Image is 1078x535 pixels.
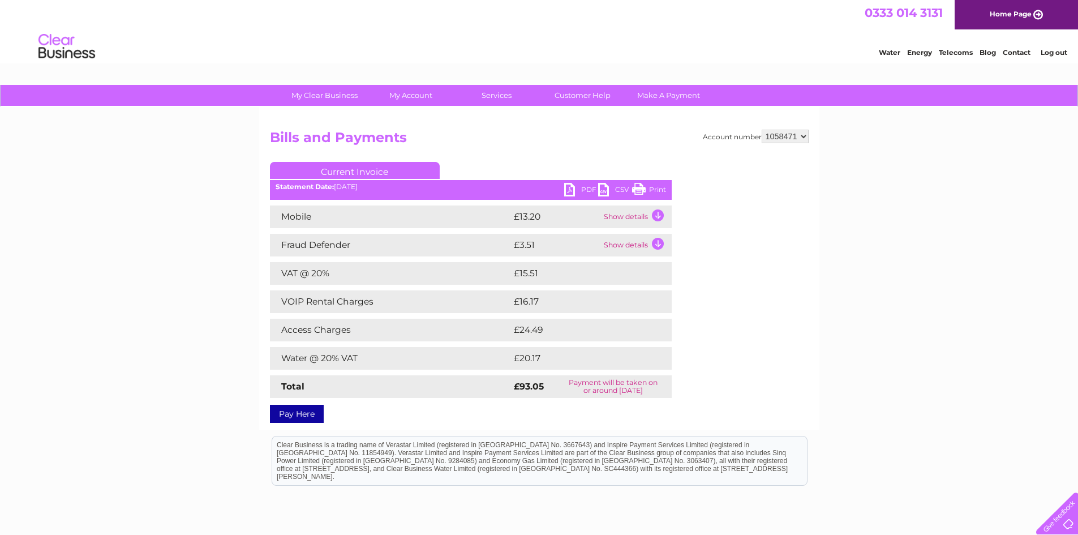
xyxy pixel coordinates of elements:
[38,29,96,64] img: logo.png
[536,85,629,106] a: Customer Help
[270,183,672,191] div: [DATE]
[270,347,511,370] td: Water @ 20% VAT
[511,206,601,228] td: £13.20
[514,381,544,392] strong: £93.05
[939,48,973,57] a: Telecoms
[272,6,807,55] div: Clear Business is a trading name of Verastar Limited (registered in [GEOGRAPHIC_DATA] No. 3667643...
[622,85,715,106] a: Make A Payment
[907,48,932,57] a: Energy
[276,182,334,191] b: Statement Date:
[1041,48,1067,57] a: Log out
[278,85,371,106] a: My Clear Business
[270,130,809,151] h2: Bills and Payments
[281,381,304,392] strong: Total
[564,183,598,199] a: PDF
[511,234,601,256] td: £3.51
[879,48,900,57] a: Water
[270,162,440,179] a: Current Invoice
[511,319,650,341] td: £24.49
[270,319,511,341] td: Access Charges
[980,48,996,57] a: Blog
[270,234,511,256] td: Fraud Defender
[1003,48,1030,57] a: Contact
[601,206,672,228] td: Show details
[598,183,632,199] a: CSV
[270,290,511,313] td: VOIP Rental Charges
[511,262,646,285] td: £15.51
[601,234,672,256] td: Show details
[450,85,543,106] a: Services
[270,405,324,423] a: Pay Here
[703,130,809,143] div: Account number
[555,375,671,398] td: Payment will be taken on or around [DATE]
[364,85,457,106] a: My Account
[865,6,943,20] a: 0333 014 3131
[632,183,666,199] a: Print
[270,262,511,285] td: VAT @ 20%
[511,347,648,370] td: £20.17
[511,290,647,313] td: £16.17
[270,206,511,228] td: Mobile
